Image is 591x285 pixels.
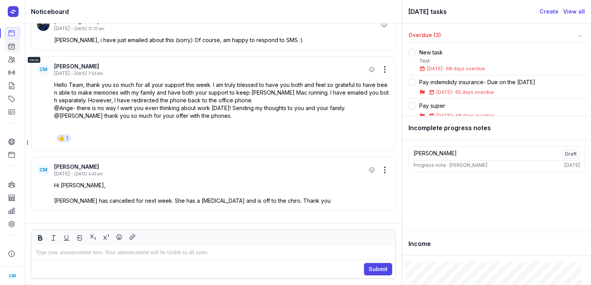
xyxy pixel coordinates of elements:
span: - 68 days overdue [442,66,485,71]
p: Hello Team, thank you so much for all your support this week. I am truly blessed to have you both... [54,81,389,104]
a: [PERSON_NAME]DraftProgress note · [PERSON_NAME][DATE] [408,146,585,172]
span: CM [9,271,16,280]
div: [PERSON_NAME] [413,149,457,159]
div: - [DATE] 4:43 am [71,171,103,177]
div: [PERSON_NAME] [54,63,366,70]
a: View all [563,7,585,16]
div: New task [419,49,485,56]
p: @Ange- there is no way I want you even thinking about work [DATE]! Sending my thoughts to you and... [54,104,389,112]
span: Submit [369,265,388,274]
div: [DATE] [54,70,70,76]
div: - [DATE] 7:53 am [71,71,103,76]
div: - [DATE] 12:37 am [71,26,104,32]
a: Create [540,7,559,16]
div: 1 [66,135,68,141]
div: 👍 [58,134,65,142]
img: User profile image [37,19,50,31]
span: CM [39,66,47,73]
div: Progress note · [PERSON_NAME] [413,162,487,168]
div: Income [402,232,591,256]
p: [PERSON_NAME], i have just emailed about this (sorry) Of course, am happy to respond to SMS :) [54,36,389,44]
div: [DATE] [564,162,580,168]
span: [DATE] [436,89,452,95]
span: Draft [562,149,580,159]
div: [DATE] [54,25,70,32]
button: Submit [364,263,392,275]
div: Clients [28,57,40,63]
span: CM [39,167,47,173]
div: [PERSON_NAME] [54,163,366,171]
div: Test [419,58,485,64]
span: - 65 days overdue [452,89,494,95]
p: Hi [PERSON_NAME], [54,182,389,189]
span: [DATE] [427,66,442,71]
p: [PERSON_NAME] has cancelled for next week. She has a [MEDICAL_DATA] and is off to the chiro. Than... [54,197,389,205]
span: [DATE] [436,113,452,119]
div: [DATE] tasks [408,6,540,17]
div: Incomplete progress notes [402,116,591,140]
p: @[PERSON_NAME] thank you so much for your offer with the phones. [54,112,389,120]
div: Overdue (3) [408,31,576,41]
div: [DATE] [54,171,70,177]
div: Pay indemdidy insurance- Due on the [DATE] [419,78,535,86]
span: - 48 days overdue [452,113,494,119]
div: Pay super [419,102,494,110]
